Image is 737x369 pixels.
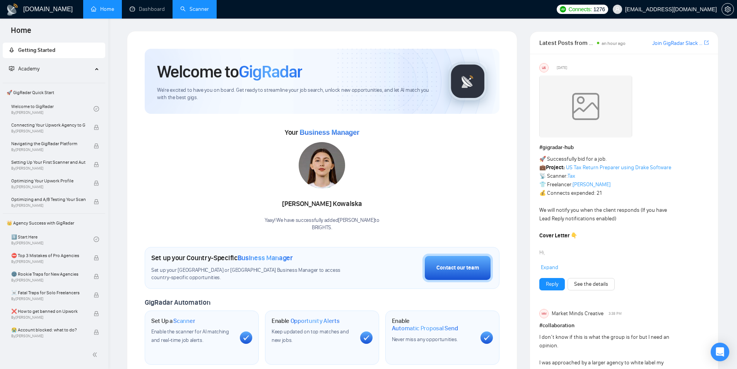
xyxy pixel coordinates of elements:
[299,129,359,136] span: Business Manager
[566,164,671,171] a: US Tax Return Preparer using Drake Software
[11,196,85,203] span: Optimizing and A/B Testing Your Scanner for Better Results
[94,125,99,130] span: lock
[11,166,85,171] span: By [PERSON_NAME]
[436,264,479,272] div: Contact our team
[11,148,85,152] span: By [PERSON_NAME]
[9,47,14,53] span: rocket
[94,311,99,316] span: lock
[552,309,604,318] span: Market Minds Creative
[94,237,99,242] span: check-circle
[540,309,548,318] div: MM
[711,343,729,361] div: Open Intercom Messenger
[9,66,14,71] span: fund-projection-screen
[130,6,165,12] a: dashboardDashboard
[539,232,577,239] strong: Cover Letter 👇
[602,41,626,46] span: an hour ago
[539,321,709,330] h1: # collaboration
[704,39,709,46] a: export
[272,317,340,325] h1: Enable
[539,278,565,290] button: Reply
[285,128,359,137] span: Your
[11,259,85,264] span: By [PERSON_NAME]
[92,351,100,359] span: double-left
[18,65,39,72] span: Academy
[157,87,436,101] span: We're excited to have you on board. Get ready to streamline your job search, unlock new opportuni...
[265,224,380,232] p: BRIGHTS .
[94,162,99,167] span: lock
[609,310,622,317] span: 3:38 PM
[272,328,349,343] span: Keep updated on top matches and new jobs.
[392,336,458,343] span: Never miss any opportunities.
[239,61,302,82] span: GigRadar
[3,215,104,231] span: 👑 Agency Success with GigRadar
[94,106,99,112] span: check-circle
[3,43,105,58] li: Getting Started
[11,289,85,297] span: ☠️ Fatal Traps for Solo Freelancers
[11,315,85,320] span: By [PERSON_NAME]
[546,164,565,171] strong: Project:
[11,158,85,166] span: Setting Up Your First Scanner and Auto-Bidder
[291,317,340,325] span: Opportunity Alerts
[568,173,575,179] a: Tax
[94,274,99,279] span: lock
[11,177,85,185] span: Optimizing Your Upwork Profile
[11,129,85,134] span: By [PERSON_NAME]
[11,185,85,189] span: By [PERSON_NAME]
[3,85,104,100] span: 🚀 GigRadar Quick Start
[448,62,487,101] img: gigradar-logo.png
[540,64,548,72] div: US
[11,307,85,315] span: ❌ How to get banned on Upwork
[151,254,293,262] h1: Set up your Country-Specific
[94,292,99,298] span: lock
[238,254,293,262] span: Business Manager
[722,3,734,15] button: setting
[568,278,615,290] button: See the details
[265,197,380,211] div: [PERSON_NAME] Kowalska
[652,39,703,48] a: Join GigRadar Slack Community
[539,38,595,48] span: Latest Posts from the GigRadar Community
[392,317,474,332] h1: Enable
[18,47,55,53] span: Getting Started
[180,6,209,12] a: searchScanner
[11,297,85,301] span: By [PERSON_NAME]
[568,5,592,14] span: Connects:
[541,264,558,271] span: Expand
[9,65,39,72] span: Academy
[546,280,558,288] a: Reply
[11,334,85,338] span: By [PERSON_NAME]
[593,5,605,14] span: 1276
[573,181,610,188] a: [PERSON_NAME]
[265,217,380,232] div: Yaay! We have successfully added [PERSON_NAME] to
[11,121,85,129] span: Connecting Your Upwork Agency to GigRadar
[11,231,94,248] a: 1️⃣ Start HereBy[PERSON_NAME]
[392,324,458,332] span: Automatic Proposal Send
[11,140,85,148] span: Navigating the GigRadar Platform
[539,143,709,152] h1: # gigradar-hub
[145,298,210,307] span: GigRadar Automation
[615,7,620,12] span: user
[94,199,99,204] span: lock
[11,100,94,117] a: Welcome to GigRadarBy[PERSON_NAME]
[94,180,99,186] span: lock
[94,330,99,335] span: lock
[157,61,302,82] h1: Welcome to
[91,6,114,12] a: homeHome
[722,6,734,12] a: setting
[151,328,229,343] span: Enable the scanner for AI matching and real-time job alerts.
[11,278,85,283] span: By [PERSON_NAME]
[560,6,566,12] img: upwork-logo.png
[151,267,356,281] span: Set up your [GEOGRAPHIC_DATA] or [GEOGRAPHIC_DATA] Business Manager to access country-specific op...
[5,25,38,41] span: Home
[11,203,85,208] span: By [PERSON_NAME]
[299,142,345,189] img: 1706119054909-multi-51.jpg
[94,143,99,149] span: lock
[6,3,19,16] img: logo
[422,254,493,282] button: Contact our team
[11,326,85,334] span: 😭 Account blocked: what to do?
[151,317,195,325] h1: Set Up a
[557,64,567,71] span: [DATE]
[11,252,85,259] span: ⛔ Top 3 Mistakes of Pro Agencies
[94,255,99,261] span: lock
